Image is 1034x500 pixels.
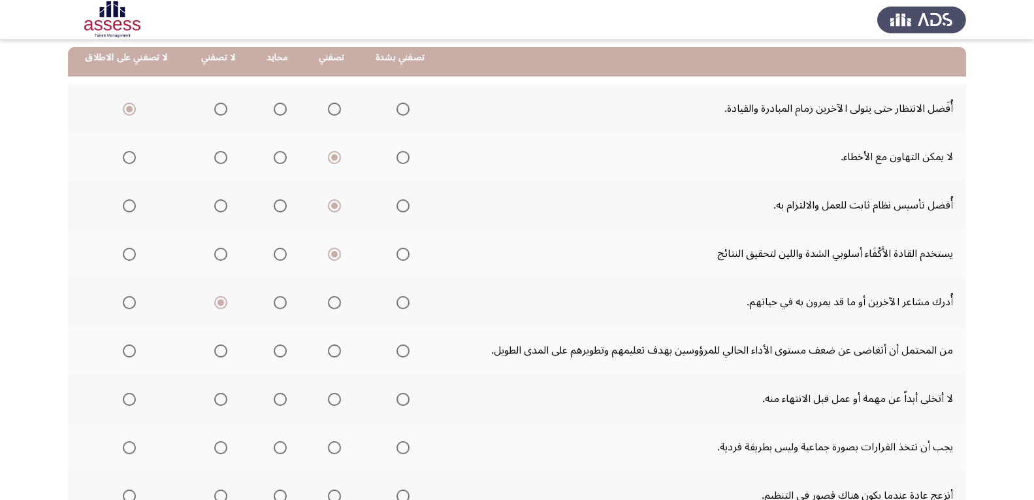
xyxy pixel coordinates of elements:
[323,146,341,168] mat-radio-group: Select an option
[360,39,441,76] th: تصفني بشدة
[391,97,410,120] mat-radio-group: Select an option
[268,194,287,216] mat-radio-group: Select an option
[118,388,136,410] mat-radio-group: Select an option
[391,291,410,313] mat-radio-group: Select an option
[118,194,136,216] mat-radio-group: Select an option
[268,97,287,120] mat-radio-group: Select an option
[323,339,341,361] mat-radio-group: Select an option
[323,388,341,410] mat-radio-group: Select an option
[440,229,966,278] td: يستخدم القادة الأَكْفَاء أسلوبي الشدة واللين لتحقيق النتائج
[186,39,251,76] th: لا تصفني
[323,291,341,313] mat-radio-group: Select an option
[209,194,227,216] mat-radio-group: Select an option
[440,133,966,181] td: لا يمكن التهاون مع الأخطاء.
[268,388,287,410] mat-radio-group: Select an option
[268,146,287,168] mat-radio-group: Select an option
[209,97,227,120] mat-radio-group: Select an option
[440,423,966,471] td: يجب أن تتخذ القرارات بصورة جماعية وليس بطريقة فردية.
[68,39,186,76] th: لا تصفني على الاطلاق
[440,375,966,423] td: لا أتخلى أبداً عن مهمة أو عمل قبل الانتهاء منه.
[268,339,287,361] mat-radio-group: Select an option
[391,146,410,168] mat-radio-group: Select an option
[391,436,410,458] mat-radio-group: Select an option
[440,278,966,326] td: أُدرك مشاعر الآخرين أو ما قد يمرون به في حياتهم.
[209,146,227,168] mat-radio-group: Select an option
[323,242,341,265] mat-radio-group: Select an option
[303,39,359,76] th: تصفني
[68,1,157,38] img: Assessment logo of Leadership Styles
[323,194,341,216] mat-radio-group: Select an option
[391,194,410,216] mat-radio-group: Select an option
[209,242,227,265] mat-radio-group: Select an option
[391,242,410,265] mat-radio-group: Select an option
[440,84,966,133] td: أُفَضل الانتظار حتى يتولى الآخرين زمام المبادرة والقيادة.
[118,436,136,458] mat-radio-group: Select an option
[391,388,410,410] mat-radio-group: Select an option
[209,388,227,410] mat-radio-group: Select an option
[268,242,287,265] mat-radio-group: Select an option
[268,436,287,458] mat-radio-group: Select an option
[209,436,227,458] mat-radio-group: Select an option
[323,97,341,120] mat-radio-group: Select an option
[118,339,136,361] mat-radio-group: Select an option
[323,436,341,458] mat-radio-group: Select an option
[118,97,136,120] mat-radio-group: Select an option
[118,146,136,168] mat-radio-group: Select an option
[209,339,227,361] mat-radio-group: Select an option
[440,326,966,375] td: من المحتمل أن أتغاضى عن ضعف مستوى الأداء الحالي للمرؤوسين بهدف تعليمهم وتطويرهم على المدى الطويل.
[268,291,287,313] mat-radio-group: Select an option
[118,291,136,313] mat-radio-group: Select an option
[251,39,304,76] th: محايد
[877,1,966,38] img: Assess Talent Management logo
[440,181,966,229] td: أُفضل تأسيس نظام ثابت للعمل والالتزام به.
[118,242,136,265] mat-radio-group: Select an option
[391,339,410,361] mat-radio-group: Select an option
[209,291,227,313] mat-radio-group: Select an option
